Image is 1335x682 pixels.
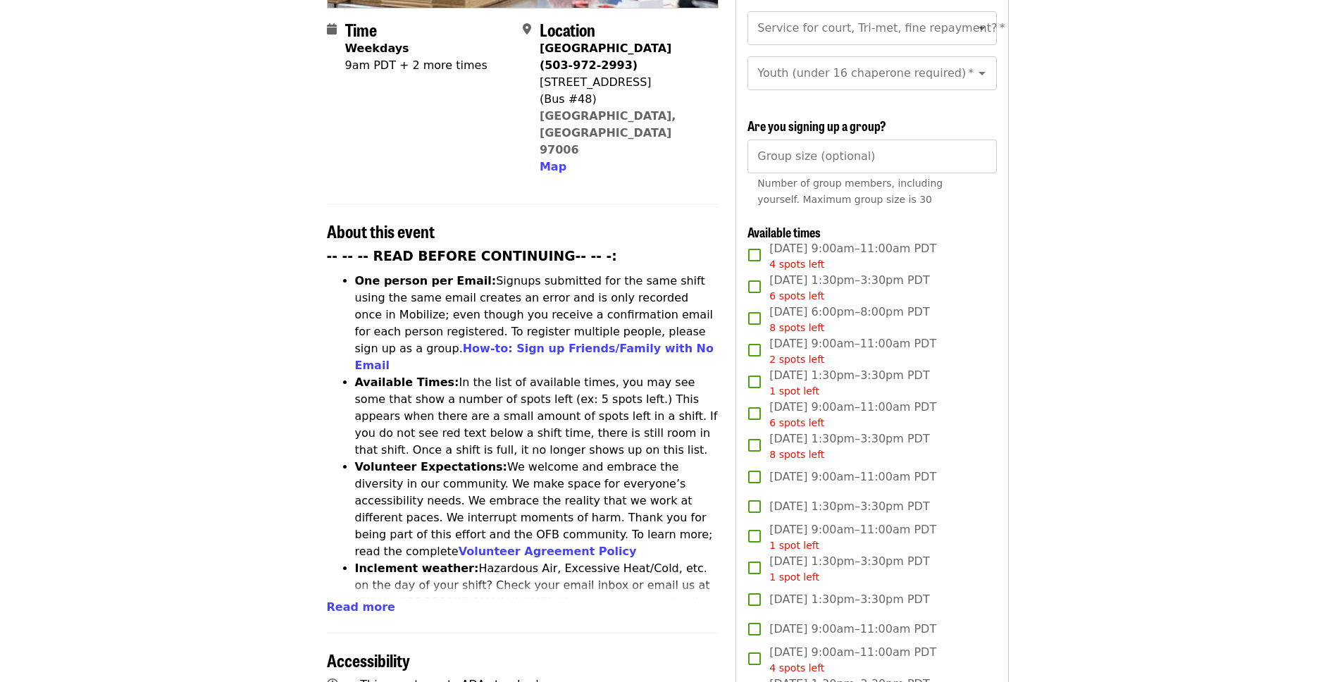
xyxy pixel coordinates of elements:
span: 2 spots left [769,354,824,365]
span: [DATE] 9:00am–11:00am PDT [769,644,936,676]
span: Available times [747,223,821,241]
strong: -- -- -- READ BEFORE CONTINUING-- -- -: [327,249,617,263]
span: About this event [327,218,435,243]
span: Accessibility [327,647,410,672]
span: [DATE] 1:30pm–3:30pm PDT [769,553,929,585]
button: Read more [327,599,395,616]
span: [DATE] 1:30pm–3:30pm PDT [769,272,929,304]
span: [DATE] 9:00am–11:00am PDT [769,399,936,430]
li: We welcome and embrace the diversity in our community. We make space for everyone’s accessibility... [355,459,719,560]
span: 4 spots left [769,259,824,270]
span: [DATE] 9:00am–11:00am PDT [769,335,936,367]
span: Are you signing up a group? [747,116,886,135]
span: [DATE] 9:00am–11:00am PDT [769,240,936,272]
strong: One person per Email: [355,274,497,287]
a: Volunteer Agreement Policy [459,545,637,558]
span: [DATE] 6:00pm–8:00pm PDT [769,304,929,335]
span: [DATE] 9:00am–11:00am PDT [769,521,936,553]
li: Hazardous Air, Excessive Heat/Cold, etc. on the day of your shift? Check your email inbox or emai... [355,560,719,645]
span: 6 spots left [769,417,824,428]
span: [DATE] 1:30pm–3:30pm PDT [769,498,929,515]
span: 1 spot left [769,540,819,551]
li: In the list of available times, you may see some that show a number of spots left (ex: 5 spots le... [355,374,719,459]
div: [STREET_ADDRESS] [540,74,707,91]
li: Signups submitted for the same shift using the same email creates an error and is only recorded o... [355,273,719,374]
span: [DATE] 9:00am–11:00am PDT [769,469,936,485]
a: [GEOGRAPHIC_DATA], [GEOGRAPHIC_DATA] 97006 [540,109,676,156]
div: (Bus #48) [540,91,707,108]
span: [DATE] 9:00am–11:00am PDT [769,621,936,638]
span: 8 spots left [769,322,824,333]
span: [DATE] 1:30pm–3:30pm PDT [769,591,929,608]
strong: Available Times: [355,376,459,389]
strong: Volunteer Expectations: [355,460,508,473]
span: Read more [327,600,395,614]
span: 1 spot left [769,385,819,397]
span: [DATE] 1:30pm–3:30pm PDT [769,367,929,399]
button: Open [972,18,992,38]
span: Number of group members, including yourself. Maximum group size is 30 [757,178,943,205]
div: 9am PDT + 2 more times [345,57,488,74]
strong: Weekdays [345,42,409,55]
span: 4 spots left [769,662,824,674]
span: Location [540,17,595,42]
strong: Inclement weather: [355,562,479,575]
span: 8 spots left [769,449,824,460]
strong: [GEOGRAPHIC_DATA] (503-972-2993) [540,42,671,72]
span: Map [540,160,566,173]
a: How-to: Sign up Friends/Family with No Email [355,342,714,372]
button: Map [540,159,566,175]
i: map-marker-alt icon [523,23,531,36]
button: Open [972,63,992,83]
span: 1 spot left [769,571,819,583]
span: Time [345,17,377,42]
input: [object Object] [747,139,996,173]
span: [DATE] 1:30pm–3:30pm PDT [769,430,929,462]
span: 6 spots left [769,290,824,302]
i: calendar icon [327,23,337,36]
